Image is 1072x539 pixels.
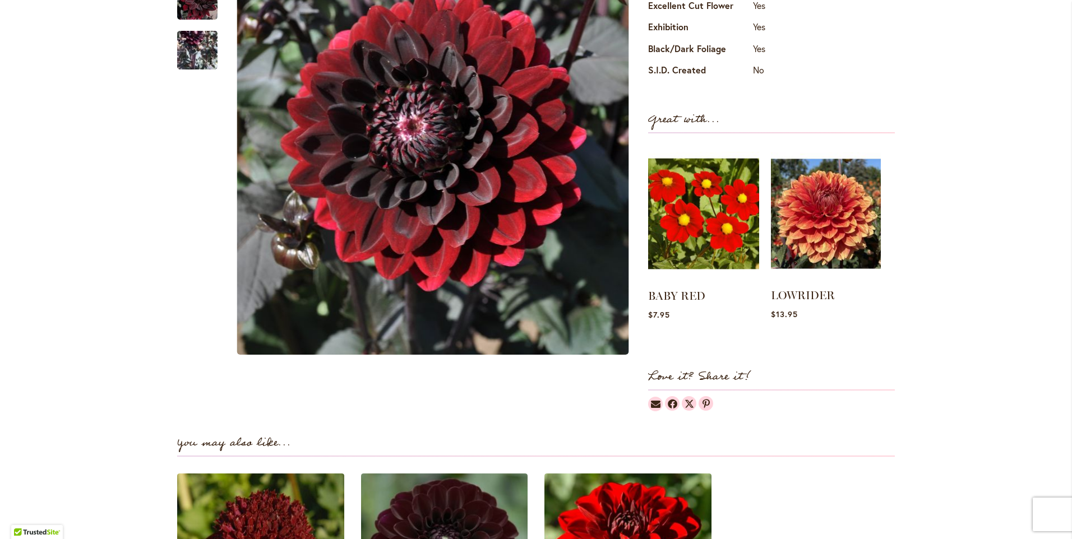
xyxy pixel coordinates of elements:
th: S.I.D. Created [648,61,750,82]
strong: Great with... [648,110,720,129]
th: Exhibition [648,18,750,39]
img: BABY RED [648,145,759,284]
strong: You may also like... [177,434,291,452]
div: KARMA CHOC [177,20,218,69]
span: $13.95 [771,309,798,319]
strong: Love it? Share it! [648,368,751,386]
a: LOWRIDER [771,289,835,302]
th: Black/Dark Foliage [648,39,750,61]
a: Dahlias on Pinterest [699,396,713,411]
td: Yes [750,39,825,61]
a: Dahlias on Twitter [682,396,696,411]
img: LOWRIDER [771,145,881,282]
iframe: Launch Accessibility Center [8,499,40,531]
a: Dahlias on Facebook [665,396,680,411]
a: BABY RED [648,289,705,303]
img: KARMA CHOC [177,9,218,91]
td: No [750,61,825,82]
span: $7.95 [648,309,670,320]
td: Yes [750,18,825,39]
